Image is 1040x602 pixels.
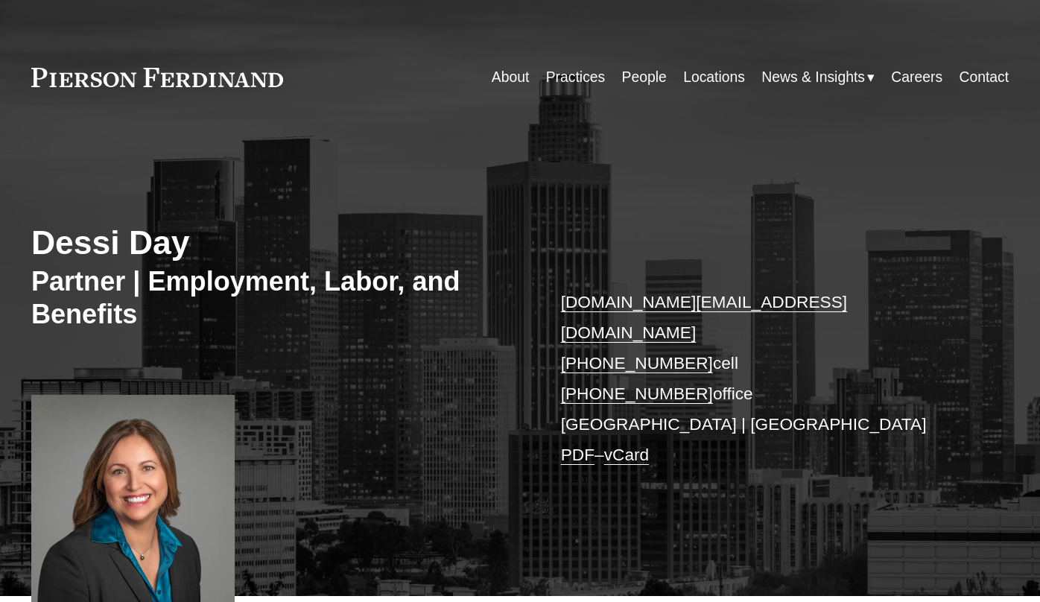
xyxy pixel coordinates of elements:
[561,445,594,464] a: PDF
[761,63,875,92] a: folder dropdown
[561,384,713,403] a: [PHONE_NUMBER]
[31,265,520,332] h3: Partner | Employment, Labor, and Benefits
[561,353,713,373] a: [PHONE_NUMBER]
[959,63,1009,92] a: Contact
[761,64,865,90] span: News & Insights
[561,287,968,469] p: cell office [GEOGRAPHIC_DATA] | [GEOGRAPHIC_DATA] –
[561,292,848,342] a: [DOMAIN_NAME][EMAIL_ADDRESS][DOMAIN_NAME]
[492,63,530,92] a: About
[604,445,650,464] a: vCard
[546,63,606,92] a: Practices
[891,63,942,92] a: Careers
[31,223,520,263] h2: Dessi Day
[622,63,667,92] a: People
[683,63,745,92] a: Locations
